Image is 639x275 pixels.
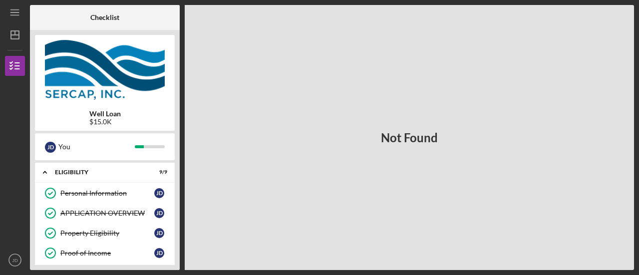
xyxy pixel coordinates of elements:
[45,142,56,153] div: J D
[40,243,170,263] a: Proof of IncomeJD
[60,249,154,257] div: Proof of Income
[89,118,121,126] div: $15.0K
[381,131,438,145] h3: Not Found
[149,169,167,175] div: 9 / 9
[35,40,175,100] img: Product logo
[60,189,154,197] div: Personal Information
[12,258,18,263] text: JD
[60,209,154,217] div: APPLICATION OVERVIEW
[89,110,121,118] b: Well Loan
[55,169,142,175] div: Eligibility
[40,223,170,243] a: Property EligibilityJD
[60,229,154,237] div: Property Eligibility
[40,203,170,223] a: APPLICATION OVERVIEWJD
[154,248,164,258] div: J D
[154,188,164,198] div: J D
[154,208,164,218] div: J D
[40,183,170,203] a: Personal InformationJD
[5,250,25,270] button: JD
[58,138,135,155] div: You
[90,13,119,21] b: Checklist
[154,228,164,238] div: J D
